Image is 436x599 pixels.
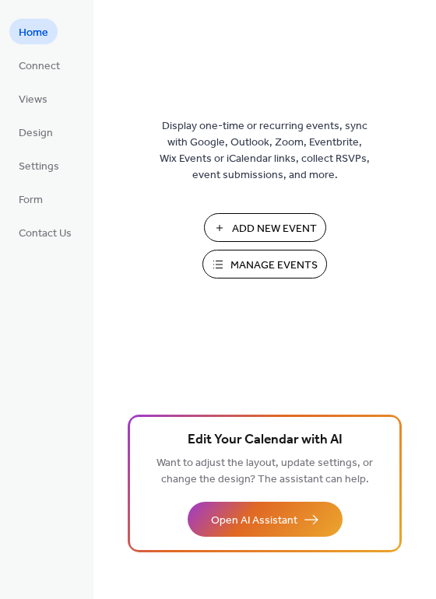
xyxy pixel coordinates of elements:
a: Form [9,186,52,212]
span: Add New Event [232,221,317,237]
button: Open AI Assistant [188,502,343,537]
span: Want to adjust the layout, update settings, or change the design? The assistant can help. [156,453,373,490]
span: Edit Your Calendar with AI [188,429,343,451]
a: Views [9,86,57,111]
span: Connect [19,58,60,75]
a: Connect [9,52,69,78]
button: Add New Event [204,213,326,242]
span: Home [19,25,48,41]
span: Display one-time or recurring events, sync with Google, Outlook, Zoom, Eventbrite, Wix Events or ... [160,118,370,184]
a: Design [9,119,62,145]
a: Home [9,19,58,44]
button: Manage Events [202,250,327,278]
span: Form [19,192,43,208]
span: Manage Events [230,257,318,274]
span: Open AI Assistant [211,513,297,529]
span: Contact Us [19,226,72,242]
span: Views [19,92,47,108]
a: Contact Us [9,219,81,245]
span: Settings [19,159,59,175]
a: Settings [9,152,69,178]
span: Design [19,125,53,142]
